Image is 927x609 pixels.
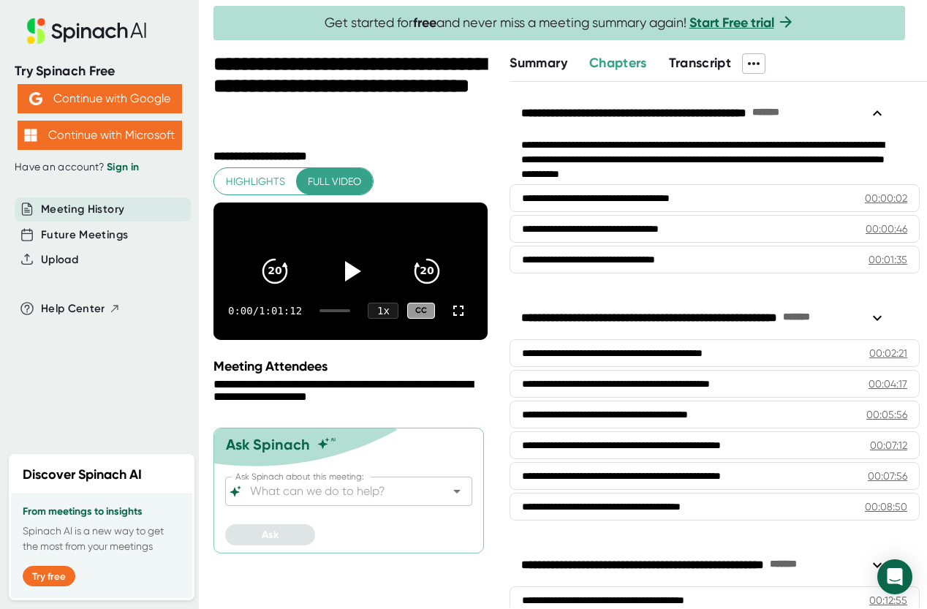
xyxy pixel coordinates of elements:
button: Try free [23,566,75,586]
div: 00:01:35 [869,252,907,267]
button: Ask [225,524,315,545]
img: Aehbyd4JwY73AAAAAElFTkSuQmCC [29,92,42,105]
input: What can we do to help? [247,481,425,502]
button: Continue with Google [18,84,182,113]
button: Future Meetings [41,227,128,243]
span: Help Center [41,300,105,317]
div: 00:02:21 [869,346,907,360]
div: Open Intercom Messenger [877,559,912,594]
h3: From meetings to insights [23,506,181,518]
span: Chapters [589,55,647,71]
div: 1 x [368,303,398,319]
a: Sign in [107,161,139,173]
div: Have an account? [15,161,184,174]
button: Highlights [214,168,297,195]
button: Help Center [41,300,121,317]
div: Ask Spinach [226,436,310,453]
div: CC [407,303,435,319]
span: Ask [262,529,279,541]
button: Full video [296,168,373,195]
div: 00:07:56 [868,469,907,483]
div: 00:12:55 [869,593,907,608]
div: 00:07:12 [870,438,907,453]
div: 0:00 / 1:01:12 [228,305,302,317]
div: 00:05:56 [866,407,907,422]
div: 00:00:46 [866,222,907,236]
a: Start Free trial [689,15,774,31]
button: Continue with Microsoft [18,121,182,150]
div: 00:08:50 [865,499,907,514]
b: free [413,15,436,31]
button: Chapters [589,53,647,73]
span: Highlights [226,173,285,191]
button: Meeting History [41,201,124,218]
span: Get started for and never miss a meeting summary again! [325,15,795,31]
div: 00:04:17 [869,377,907,391]
span: Transcript [669,55,732,71]
span: Summary [510,55,567,71]
button: Transcript [669,53,732,73]
div: Meeting Attendees [213,358,491,374]
div: 00:00:02 [865,191,907,205]
div: Try Spinach Free [15,63,184,80]
h2: Discover Spinach AI [23,465,142,485]
span: Full video [308,173,361,191]
p: Spinach AI is a new way to get the most from your meetings [23,523,181,554]
button: Summary [510,53,567,73]
button: Upload [41,251,78,268]
button: Open [447,481,467,502]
